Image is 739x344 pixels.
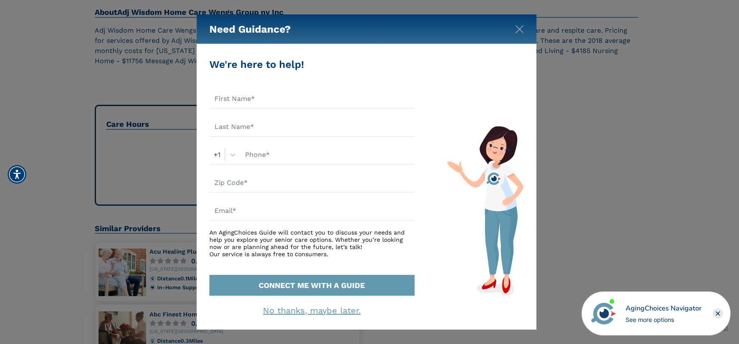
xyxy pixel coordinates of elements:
[515,23,524,32] button: Close
[209,275,415,296] button: CONNECT ME WITH A GUIDE
[8,165,26,184] div: Accessibility Menu
[209,173,415,193] input: Zip Code*
[209,117,415,137] input: Last Name*
[515,25,524,34] img: modal-close.svg
[589,299,618,328] img: avatar
[447,126,523,296] img: match-guide-form.svg
[209,89,415,109] input: First Name*
[209,14,291,44] h5: Need Guidance?
[713,308,723,319] div: Close
[240,145,415,165] input: Phone*
[209,57,415,72] div: We're here to help!
[209,229,415,257] div: An AgingChoices Guide will contact you to discuss your needs and help you explore your senior car...
[263,305,361,316] a: No thanks, maybe later.
[625,315,701,324] div: See more options
[209,201,415,221] input: Email*
[625,303,701,313] div: AgingChoices Navigator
